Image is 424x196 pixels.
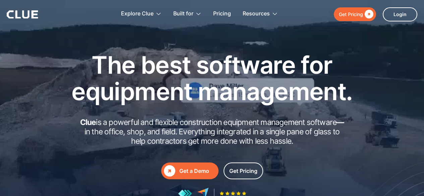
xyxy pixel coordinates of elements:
a: Login [383,7,417,21]
a: Get Pricing [334,7,376,21]
div: Explore Clue [121,3,154,24]
a: Pricing [213,3,231,24]
div: Get Pricing [339,10,363,18]
div: Get a Demo [179,167,216,175]
div:  [363,10,373,18]
h2: is a powerful and flexible construction equipment management software in the office, shop, and fi... [78,118,346,146]
a: Get Pricing [224,162,263,179]
div: Get Pricing [229,167,257,175]
div: Resources [243,3,278,24]
h1: The best software for equipment management. [61,52,363,105]
img: Five-star rating icon [220,191,246,196]
div: Resources [243,3,270,24]
div: Built for [173,3,201,24]
div: Explore Clue [121,3,162,24]
div:  [164,165,175,177]
strong: — [337,118,344,127]
a: Get a Demo [161,162,219,179]
div: Built for [173,3,193,24]
strong: Clue [80,118,96,127]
